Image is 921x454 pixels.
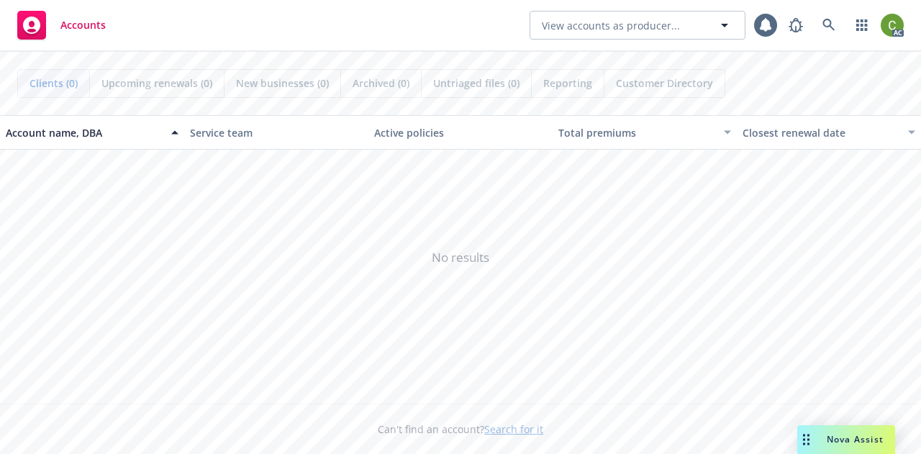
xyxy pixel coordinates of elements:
button: Service team [184,115,368,150]
a: Accounts [12,5,112,45]
span: Accounts [60,19,106,31]
div: Drag to move [797,425,815,454]
span: Upcoming renewals (0) [101,76,212,91]
a: Switch app [848,11,876,40]
span: New businesses (0) [236,76,329,91]
button: Nova Assist [797,425,895,454]
span: Reporting [543,76,592,91]
button: Total premiums [553,115,737,150]
div: Service team [190,125,363,140]
span: Clients (0) [30,76,78,91]
span: Nova Assist [827,433,884,445]
span: Archived (0) [353,76,409,91]
button: Active policies [368,115,553,150]
div: Account name, DBA [6,125,163,140]
span: View accounts as producer... [542,18,680,33]
span: Untriaged files (0) [433,76,520,91]
button: Closest renewal date [737,115,921,150]
div: Active policies [374,125,547,140]
div: Total premiums [558,125,715,140]
button: View accounts as producer... [530,11,745,40]
span: Customer Directory [616,76,713,91]
a: Search [815,11,843,40]
a: Search for it [484,422,543,436]
span: Can't find an account? [378,422,543,437]
a: Report a Bug [781,11,810,40]
div: Closest renewal date [743,125,899,140]
img: photo [881,14,904,37]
